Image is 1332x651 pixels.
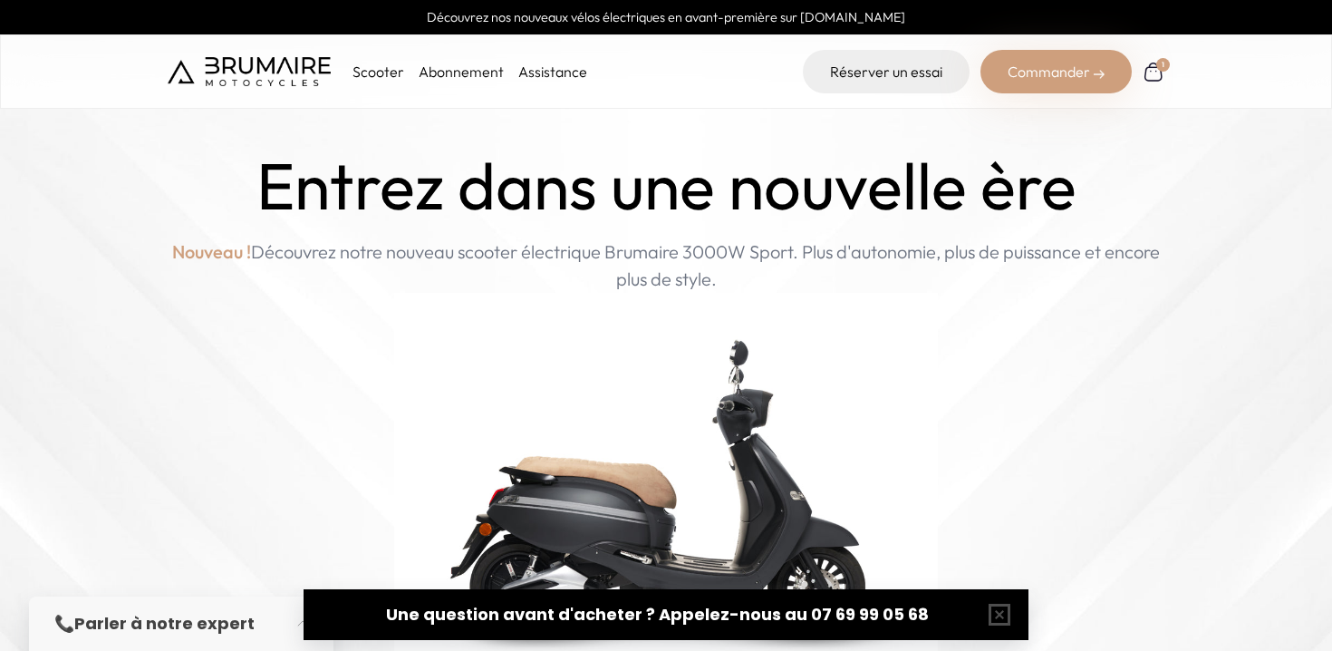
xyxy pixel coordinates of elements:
div: 1 [1156,58,1171,73]
a: Réserver un essai [803,50,970,93]
a: Abonnement [419,63,504,81]
div: Commander [980,50,1132,93]
img: right-arrow-2.png [1094,69,1105,80]
a: 1 [1142,60,1164,83]
a: Assistance [518,63,587,81]
p: Découvrez notre nouveau scooter électrique Brumaire 3000W Sport. Plus d'autonomie, plus de puissa... [168,238,1164,293]
h1: Entrez dans une nouvelle ère [256,149,1076,224]
span: Nouveau ! [172,238,251,266]
p: Scooter [352,61,404,83]
img: Panier [1142,60,1164,83]
img: Brumaire Motocycles [168,57,331,86]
